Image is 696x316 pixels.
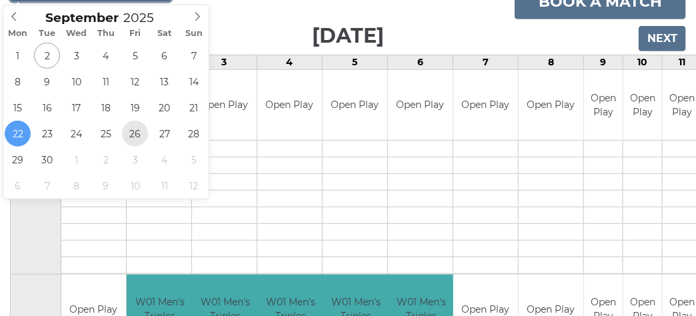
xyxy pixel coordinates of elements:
span: October 2, 2025 [93,147,119,173]
span: September 28, 2025 [181,121,207,147]
span: October 9, 2025 [93,173,119,199]
span: September 17, 2025 [63,95,89,121]
td: 10 [623,55,663,70]
span: September 16, 2025 [34,95,60,121]
span: September 22, 2025 [5,121,31,147]
td: Open Play [257,70,322,140]
span: September 29, 2025 [5,147,31,173]
span: September 13, 2025 [151,69,177,95]
span: September 12, 2025 [122,69,148,95]
td: 9 [584,55,623,70]
span: September 6, 2025 [151,43,177,69]
span: September 2, 2025 [34,43,60,69]
span: September 15, 2025 [5,95,31,121]
span: September 23, 2025 [34,121,60,147]
span: Sun [179,29,209,38]
input: Next [639,26,686,51]
td: Open Play [453,70,518,140]
span: September 19, 2025 [122,95,148,121]
span: September 10, 2025 [63,69,89,95]
span: October 12, 2025 [181,173,207,199]
td: Open Play [584,70,623,140]
span: Wed [62,29,91,38]
td: 4 [257,55,323,70]
span: September 9, 2025 [34,69,60,95]
span: September 3, 2025 [63,43,89,69]
span: October 5, 2025 [181,147,207,173]
td: 7 [453,55,519,70]
span: Scroll to increment [45,12,119,25]
td: 6 [388,55,453,70]
span: September 24, 2025 [63,121,89,147]
span: September 4, 2025 [93,43,119,69]
span: September 30, 2025 [34,147,60,173]
span: Mon [3,29,33,38]
span: October 7, 2025 [34,173,60,199]
span: October 8, 2025 [63,173,89,199]
span: September 21, 2025 [181,95,207,121]
input: Scroll to increment [119,10,171,25]
td: Open Play [623,70,662,140]
span: Sat [150,29,179,38]
span: September 5, 2025 [122,43,148,69]
span: September 14, 2025 [181,69,207,95]
span: September 7, 2025 [181,43,207,69]
td: 3 [192,55,257,70]
span: October 1, 2025 [63,147,89,173]
td: 5 [323,55,388,70]
span: Fri [121,29,150,38]
td: Open Play [323,70,387,140]
span: October 10, 2025 [122,173,148,199]
td: Open Play [192,70,257,140]
span: September 8, 2025 [5,69,31,95]
span: Tue [33,29,62,38]
td: Open Play [388,70,453,140]
span: September 25, 2025 [93,121,119,147]
span: September 11, 2025 [93,69,119,95]
span: October 4, 2025 [151,147,177,173]
span: October 11, 2025 [151,173,177,199]
span: October 3, 2025 [122,147,148,173]
span: October 6, 2025 [5,173,31,199]
span: September 26, 2025 [122,121,148,147]
td: Open Play [519,70,583,140]
td: 8 [519,55,584,70]
span: September 27, 2025 [151,121,177,147]
span: September 1, 2025 [5,43,31,69]
span: September 18, 2025 [93,95,119,121]
span: Thu [91,29,121,38]
span: September 20, 2025 [151,95,177,121]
